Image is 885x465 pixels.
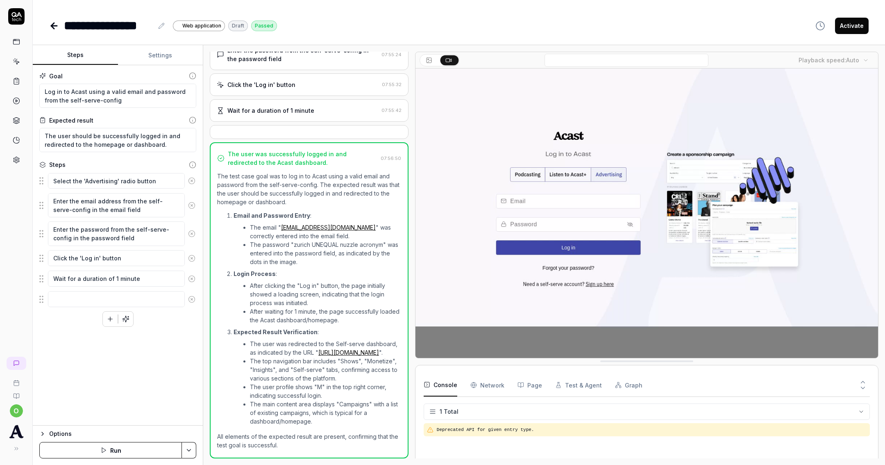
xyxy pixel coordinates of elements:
[250,400,401,426] li: The main content area displays "Campaigns" with a list of existing campaigns, which is typical fo...
[3,417,29,440] button: Acast Logo
[217,432,401,449] p: All elements of the expected result are present, confirming that the test goal is successful.
[49,72,63,80] div: Goal
[234,211,401,220] p: :
[185,291,199,308] button: Remove step
[381,155,401,161] time: 07:56:50
[281,224,376,231] a: [EMAIL_ADDRESS][DOMAIN_NAME]
[3,373,29,386] a: Book a call with us
[517,374,542,397] button: Page
[49,160,66,169] div: Steps
[318,349,379,356] a: [URL][DOMAIN_NAME]
[437,426,867,433] pre: Deprecated API for given entry type.
[250,307,401,324] li: After waiting for 1 minute, the page successfully loaded the Acast dashboard/homepage.
[250,340,401,357] li: The user was redirected to the Self-serve dashboard, as indicated by the URL " ".
[185,173,199,189] button: Remove step
[250,240,401,266] li: The password "zurich UNEQUAL nuzzle acronym" was entered into the password field, as indicated by...
[185,197,199,214] button: Remove step
[810,18,830,34] button: View version history
[185,226,199,242] button: Remove step
[250,357,401,383] li: The top navigation bar includes "Shows", "Monetize", "Insights", and "Self-serve" tabs, confirmin...
[7,357,26,370] a: New conversation
[49,429,196,439] div: Options
[835,18,869,34] button: Activate
[39,291,196,308] div: Suggestions
[39,250,196,267] div: Suggestions
[227,80,295,89] div: Click the 'Log in' button
[234,328,401,336] p: :
[39,270,196,287] div: Suggestions
[799,56,859,64] div: Playback speed:
[39,221,196,246] div: Suggestions
[49,116,93,125] div: Expected result
[381,107,402,113] time: 07:55:42
[39,193,196,218] div: Suggestions
[227,46,378,63] div: Enter the password from the self-serve-config in the password field
[173,20,225,31] a: Web application
[10,404,23,417] button: o
[227,106,314,115] div: Wait for a duration of 1 minute
[555,374,602,397] button: Test & Agent
[217,172,401,206] p: The test case goal was to log in to Acast using a valid email and password from the self-serve-co...
[182,22,221,30] span: Web application
[228,150,377,167] div: The user was successfully logged in and redirected to the Acast dashboard.
[118,46,203,65] button: Settings
[33,46,118,65] button: Steps
[234,269,401,278] p: :
[234,212,310,219] strong: Email and Password Entry
[615,374,642,397] button: Graph
[228,21,248,31] div: Draft
[39,429,196,439] button: Options
[470,374,504,397] button: Network
[234,328,318,335] strong: Expected Result Verification
[39,442,182,458] button: Run
[39,172,196,189] div: Suggestions
[234,270,276,277] strong: Login Process
[424,374,457,397] button: Console
[381,52,402,57] time: 07:55:24
[185,250,199,267] button: Remove step
[250,281,401,307] li: After clicking the "Log in" button, the page initially showed a loading screen, indicating that t...
[185,271,199,287] button: Remove step
[382,82,402,87] time: 07:55:32
[250,383,401,400] li: The user profile shows "M" in the top right corner, indicating successful login.
[250,223,401,240] li: The email " " was correctly entered into the email field.
[9,424,24,439] img: Acast Logo
[251,21,277,31] div: Passed
[3,386,29,399] a: Documentation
